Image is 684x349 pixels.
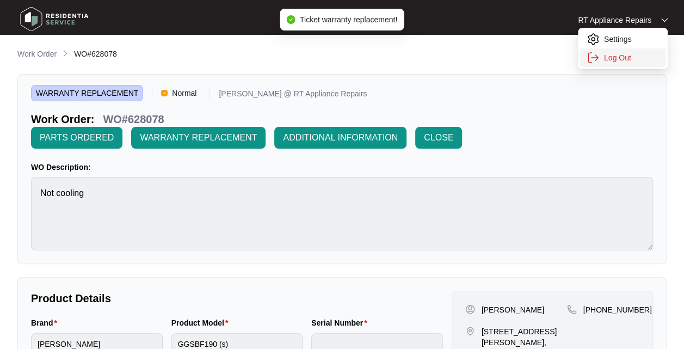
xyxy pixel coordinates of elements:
span: WARRANTY REPLACEMENT [140,131,257,144]
p: Settings [604,34,659,45]
img: settings icon [587,51,600,64]
img: residentia service logo [16,3,93,35]
span: WARRANTY REPLACEMENT [31,85,143,101]
p: [PHONE_NUMBER] [583,304,652,315]
span: check-circle [287,15,295,24]
p: Work Order: [31,112,94,127]
p: Work Order [17,48,57,59]
p: RT Appliance Repairs [578,15,651,26]
p: Product Details [31,291,443,306]
textarea: Not cooling [31,177,653,250]
span: PARTS ORDERED [40,131,114,144]
button: CLOSE [415,127,462,149]
img: settings icon [587,33,600,46]
label: Product Model [171,317,233,328]
p: [PERSON_NAME] @ RT Appliance Repairs [219,90,367,101]
img: chevron-right [61,49,70,58]
label: Serial Number [311,317,371,328]
p: [PERSON_NAME] [482,304,544,315]
span: ADDITIONAL INFORMATION [283,131,398,144]
img: map-pin [465,326,475,336]
button: PARTS ORDERED [31,127,122,149]
span: Ticket warranty replacement! [300,15,397,24]
span: WO#628078 [74,50,117,58]
img: Vercel Logo [161,90,168,96]
span: CLOSE [424,131,453,144]
span: Normal [168,85,201,101]
p: [STREET_ADDRESS][PERSON_NAME], [482,326,567,348]
img: dropdown arrow [661,17,668,23]
p: WO#628078 [103,112,164,127]
img: user-pin [465,304,475,314]
button: ADDITIONAL INFORMATION [274,127,406,149]
p: WO Description: [31,162,653,173]
p: Log Out [604,52,659,63]
label: Brand [31,317,61,328]
img: map-pin [567,304,577,314]
button: WARRANTY REPLACEMENT [131,127,266,149]
a: Work Order [15,48,59,60]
